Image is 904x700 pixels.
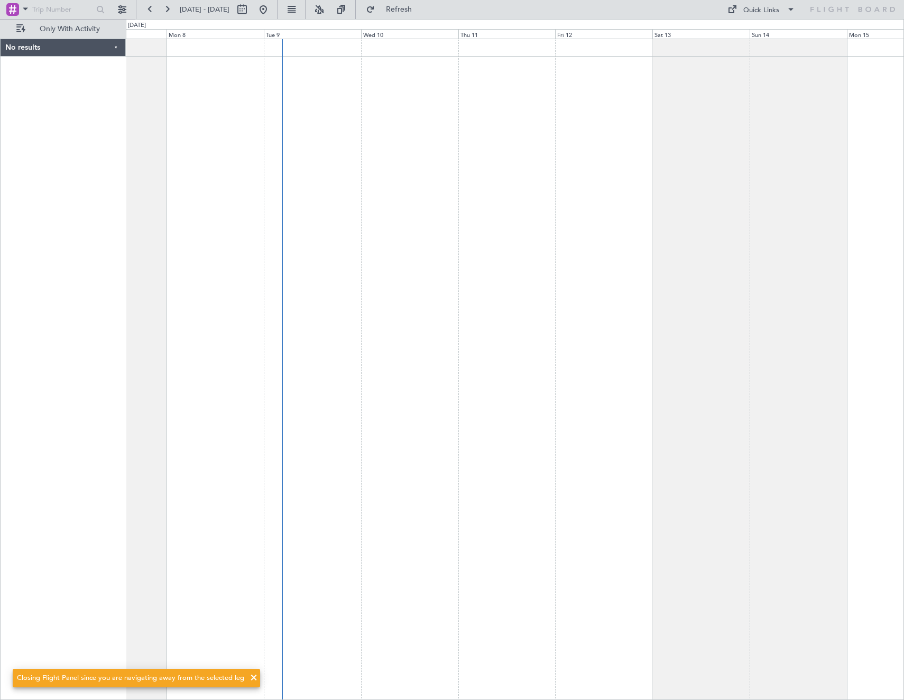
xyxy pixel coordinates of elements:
[458,29,556,39] div: Thu 11
[264,29,361,39] div: Tue 9
[167,29,264,39] div: Mon 8
[32,2,93,17] input: Trip Number
[555,29,652,39] div: Fri 12
[652,29,750,39] div: Sat 13
[743,5,779,16] div: Quick Links
[27,25,112,33] span: Only With Activity
[180,5,229,14] span: [DATE] - [DATE]
[722,1,800,18] button: Quick Links
[361,29,458,39] div: Wed 10
[361,1,425,18] button: Refresh
[750,29,847,39] div: Sun 14
[128,21,146,30] div: [DATE]
[17,673,244,684] div: Closing Flight Panel since you are navigating away from the selected leg
[12,21,115,38] button: Only With Activity
[377,6,421,13] span: Refresh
